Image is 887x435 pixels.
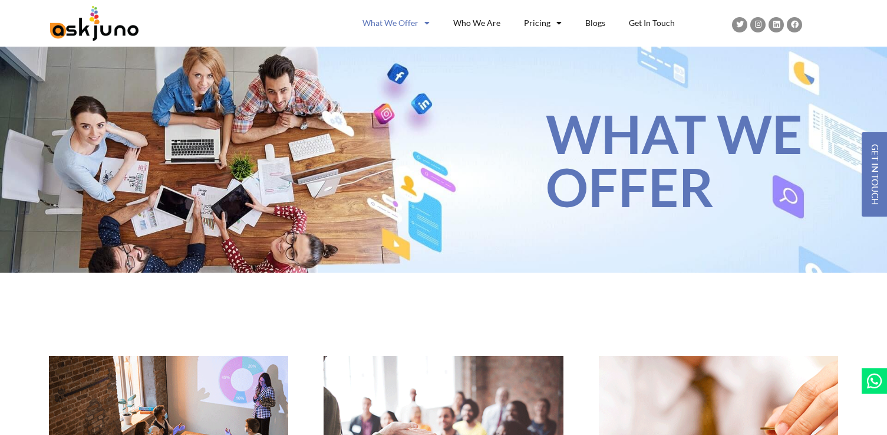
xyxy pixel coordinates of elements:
a: Get In Touch [617,11,687,36]
a: What We Offer [351,11,441,36]
span: GET IN TOUCH [870,144,879,205]
a: Blogs [573,11,617,36]
a: Who We Are [441,11,512,36]
a: Pricing [512,11,573,36]
h1: What We Offer [546,107,850,213]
